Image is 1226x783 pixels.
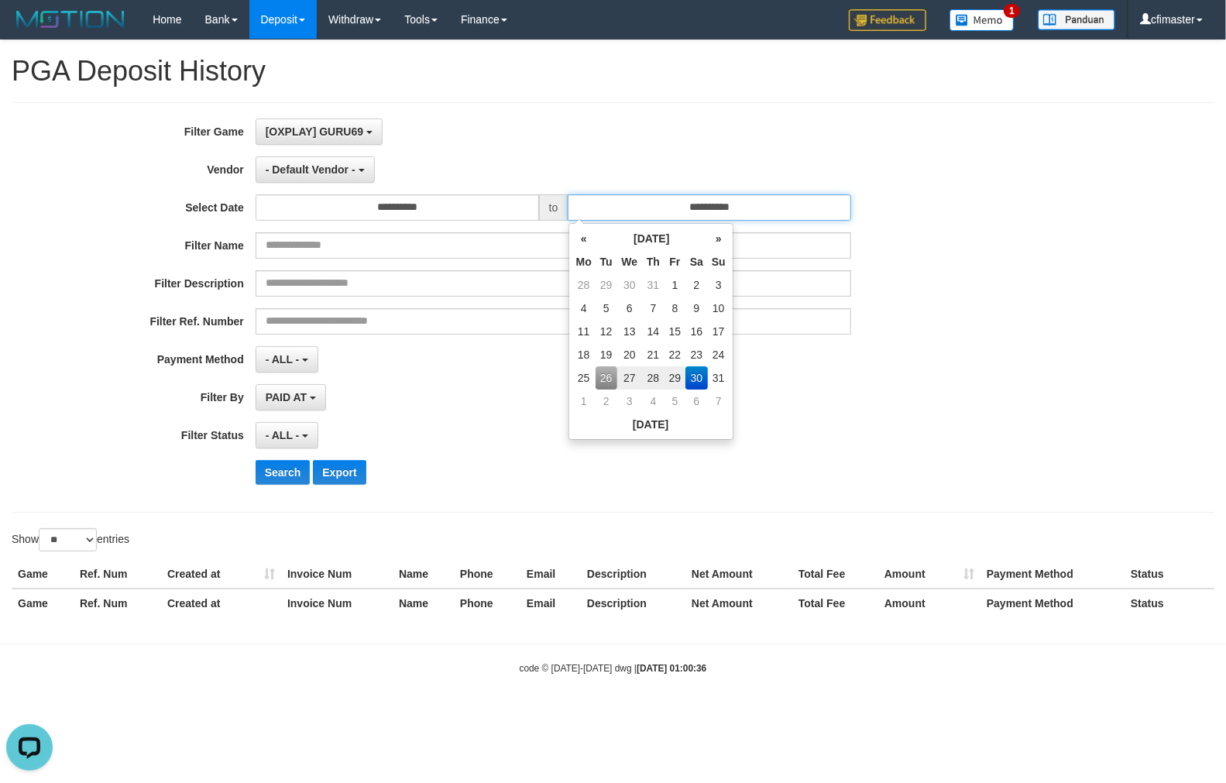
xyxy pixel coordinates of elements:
td: 6 [685,390,708,413]
td: 27 [617,366,643,390]
label: Show entries [12,528,129,551]
td: 10 [708,297,730,320]
td: 4 [572,297,596,320]
td: 4 [642,390,665,413]
td: 29 [596,273,617,297]
button: - ALL - [256,346,318,373]
th: Invoice Num [281,589,393,617]
td: 1 [665,273,685,297]
td: 29 [665,366,685,390]
td: 20 [617,343,643,366]
th: Su [708,250,730,273]
td: 31 [708,366,730,390]
td: 3 [617,390,643,413]
th: Phone [454,589,520,617]
td: 18 [572,343,596,366]
th: Sa [685,250,708,273]
button: PAID AT [256,384,326,410]
span: - ALL - [266,353,300,366]
td: 14 [642,320,665,343]
th: [DATE] [572,413,730,436]
span: 1 [1004,4,1020,18]
td: 7 [708,390,730,413]
span: PAID AT [266,391,307,404]
button: - ALL - [256,422,318,448]
th: « [572,227,596,250]
th: Tu [596,250,617,273]
img: MOTION_logo.png [12,8,129,31]
td: 30 [685,366,708,390]
th: Th [642,250,665,273]
th: Amount [878,589,980,617]
th: Created at [161,589,281,617]
th: Created at [161,560,281,589]
td: 16 [685,320,708,343]
button: Open LiveChat chat widget [6,6,53,53]
td: 21 [642,343,665,366]
td: 23 [685,343,708,366]
button: [OXPLAY] GURU69 [256,118,383,145]
th: We [617,250,643,273]
span: - ALL - [266,429,300,441]
td: 19 [596,343,617,366]
th: Ref. Num [74,560,161,589]
td: 8 [665,297,685,320]
td: 5 [665,390,685,413]
span: - Default Vendor - [266,163,355,176]
th: Invoice Num [281,560,393,589]
th: Game [12,589,74,617]
td: 28 [642,366,665,390]
small: code © [DATE]-[DATE] dwg | [520,663,707,674]
th: Payment Method [980,589,1125,617]
th: Name [393,589,454,617]
th: Net Amount [685,589,792,617]
td: 12 [596,320,617,343]
td: 13 [617,320,643,343]
td: 2 [685,273,708,297]
th: Email [520,589,581,617]
td: 15 [665,320,685,343]
td: 24 [708,343,730,366]
td: 7 [642,297,665,320]
td: 22 [665,343,685,366]
th: Total Fee [792,560,878,589]
th: Name [393,560,454,589]
img: Button%20Memo.svg [950,9,1015,31]
th: Description [581,589,685,617]
strong: [DATE] 01:00:36 [637,663,706,674]
th: Email [520,560,581,589]
th: Total Fee [792,589,878,617]
button: - Default Vendor - [256,156,375,183]
span: to [539,194,568,221]
th: Amount [878,560,980,589]
td: 17 [708,320,730,343]
th: Payment Method [980,560,1125,589]
span: [OXPLAY] GURU69 [266,125,363,138]
select: Showentries [39,528,97,551]
th: Net Amount [685,560,792,589]
td: 3 [708,273,730,297]
th: Ref. Num [74,589,161,617]
td: 2 [596,390,617,413]
td: 6 [617,297,643,320]
th: Mo [572,250,596,273]
button: Search [256,460,311,485]
th: Description [581,560,685,589]
td: 11 [572,320,596,343]
td: 28 [572,273,596,297]
th: » [708,227,730,250]
th: [DATE] [596,227,708,250]
th: Phone [454,560,520,589]
td: 26 [596,366,617,390]
td: 30 [617,273,643,297]
th: Fr [665,250,685,273]
img: Feedback.jpg [849,9,926,31]
th: Game [12,560,74,589]
h1: PGA Deposit History [12,56,1214,87]
th: Status [1125,560,1214,589]
td: 9 [685,297,708,320]
th: Status [1125,589,1214,617]
img: panduan.png [1038,9,1115,30]
td: 1 [572,390,596,413]
td: 5 [596,297,617,320]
